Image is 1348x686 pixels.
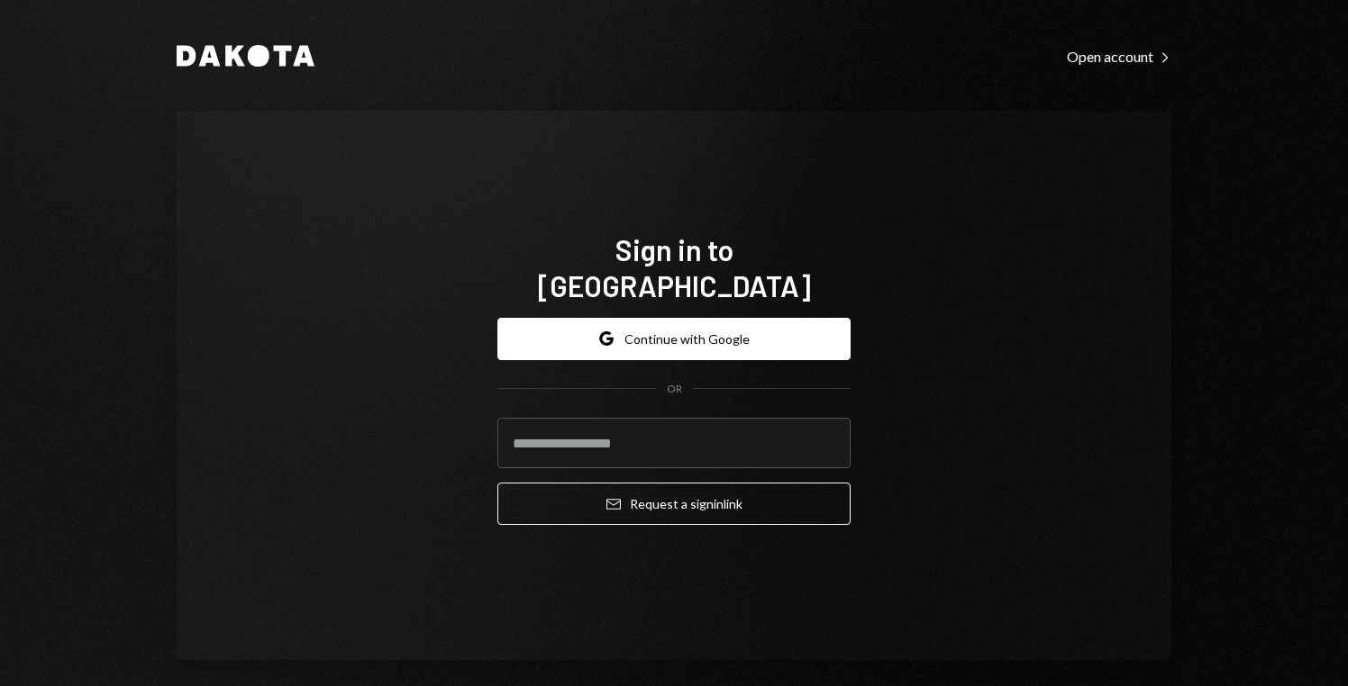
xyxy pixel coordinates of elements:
div: Open account [1067,48,1171,66]
button: Request a signinlink [497,483,851,525]
h1: Sign in to [GEOGRAPHIC_DATA] [497,231,851,303]
a: Open account [1067,46,1171,66]
div: OR [667,382,682,397]
button: Continue with Google [497,318,851,360]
